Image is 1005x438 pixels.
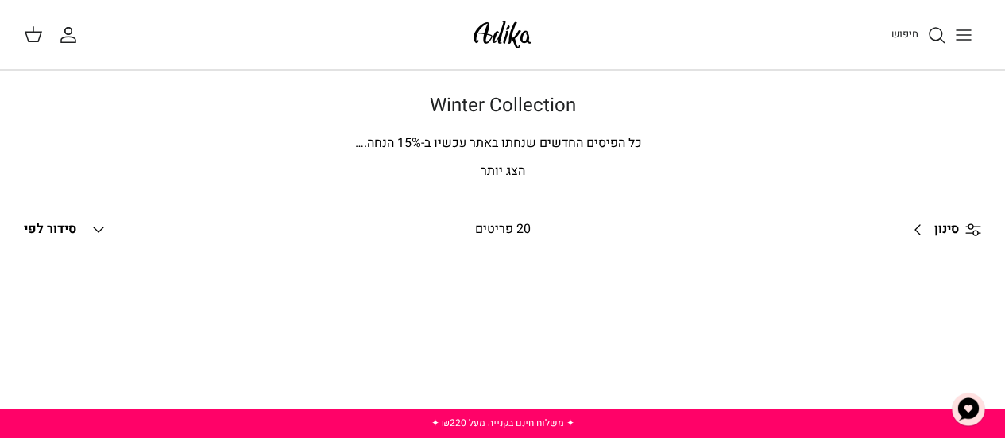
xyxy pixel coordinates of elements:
div: 20 פריטים [385,219,620,240]
span: חיפוש [891,26,918,41]
span: % הנחה. [355,134,421,153]
img: Adika IL [469,16,536,53]
button: סידור לפי [24,212,108,247]
p: הצג יותר [24,161,981,182]
span: כל הפיסים החדשים שנחתו באתר עכשיו ב- [421,134,642,153]
a: סינון [903,211,981,249]
a: ✦ משלוח חינם בקנייה מעל ₪220 ✦ [431,416,574,430]
button: צ'אט [945,386,992,433]
span: 15 [397,134,412,153]
h1: Winter Collection [24,95,981,118]
button: Toggle menu [946,17,981,52]
a: חיפוש [891,25,946,45]
span: סינון [934,219,959,240]
span: סידור לפי [24,219,76,238]
a: החשבון שלי [59,25,84,45]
